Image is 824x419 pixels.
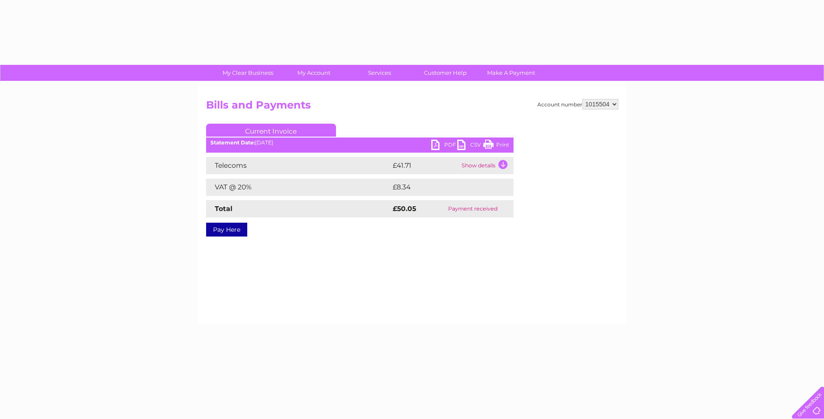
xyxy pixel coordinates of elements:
[210,139,255,146] b: Statement Date:
[459,157,514,174] td: Show details
[432,200,513,217] td: Payment received
[206,223,247,237] a: Pay Here
[344,65,415,81] a: Services
[206,179,391,196] td: VAT @ 20%
[212,65,284,81] a: My Clear Business
[278,65,349,81] a: My Account
[537,99,618,109] div: Account number
[483,140,509,152] a: Print
[206,124,336,137] a: Current Invoice
[391,157,459,174] td: £41.71
[431,140,457,152] a: PDF
[215,205,233,213] strong: Total
[410,65,481,81] a: Customer Help
[391,179,493,196] td: £8.34
[457,140,483,152] a: CSV
[206,99,618,115] h2: Bills and Payments
[393,205,416,213] strong: £50.05
[206,140,514,146] div: [DATE]
[475,65,547,81] a: Make A Payment
[206,157,391,174] td: Telecoms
